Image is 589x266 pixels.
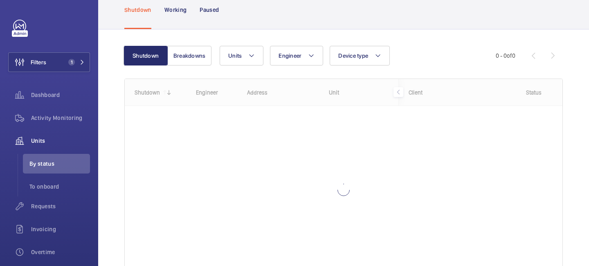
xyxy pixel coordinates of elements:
span: 1 [68,59,75,65]
span: Invoicing [31,225,90,233]
span: Units [228,52,242,59]
span: Activity Monitoring [31,114,90,122]
button: Device type [330,46,390,65]
span: of [507,52,512,59]
span: Device type [338,52,368,59]
span: By status [29,160,90,168]
span: Units [31,137,90,145]
span: Filters [31,58,46,66]
p: Shutdown [124,6,151,14]
p: Paused [200,6,219,14]
button: Breakdowns [167,46,211,65]
button: Filters1 [8,52,90,72]
span: Requests [31,202,90,210]
span: Dashboard [31,91,90,99]
span: To onboard [29,183,90,191]
span: Overtime [31,248,90,256]
button: Shutdown [124,46,168,65]
span: 0 - 0 0 [496,53,515,59]
p: Working [164,6,187,14]
button: Engineer [270,46,323,65]
span: Engineer [279,52,301,59]
button: Units [220,46,263,65]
